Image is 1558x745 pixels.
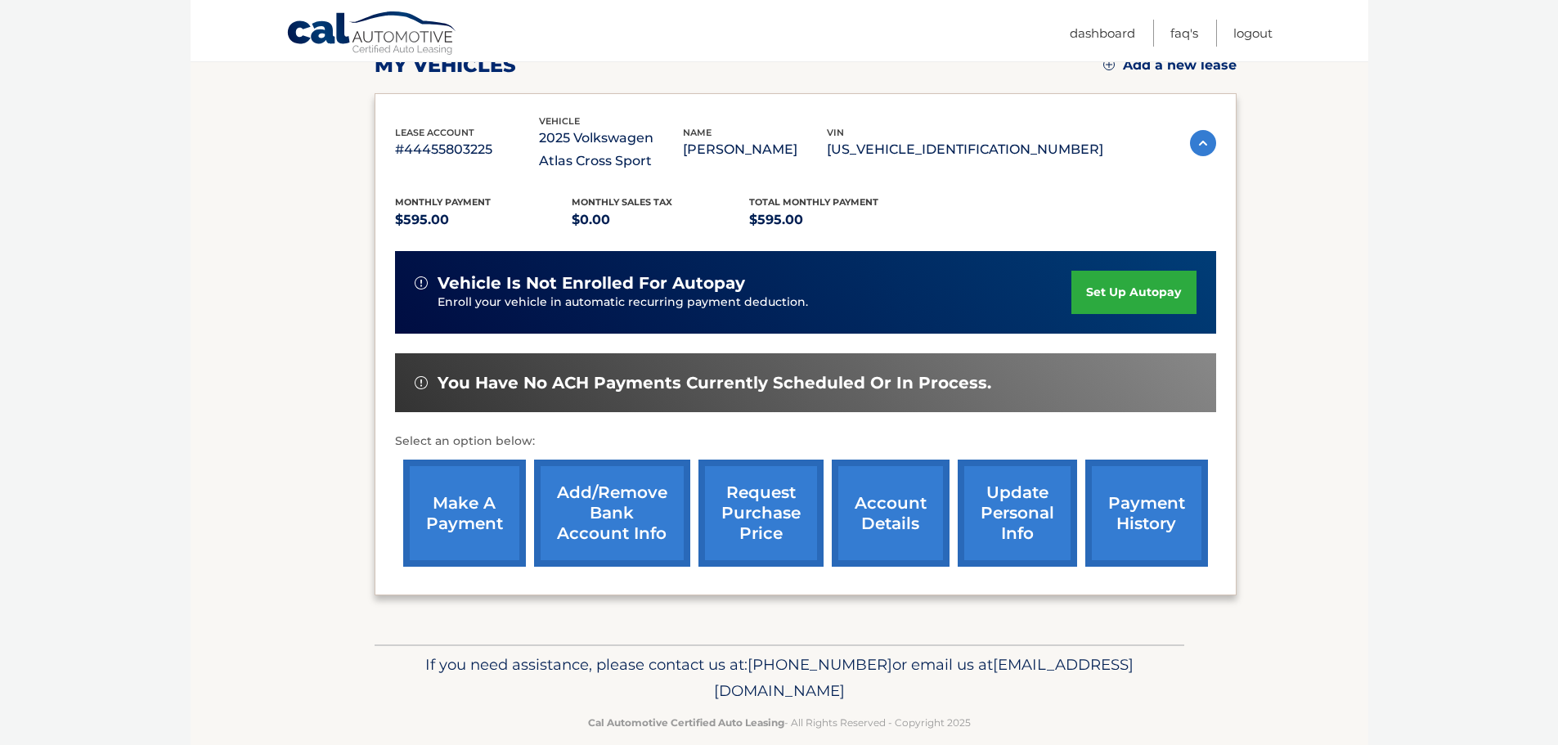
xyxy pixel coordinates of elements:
[683,127,712,138] span: name
[534,460,690,567] a: Add/Remove bank account info
[832,460,950,567] a: account details
[748,655,892,674] span: [PHONE_NUMBER]
[395,127,474,138] span: lease account
[588,716,784,729] strong: Cal Automotive Certified Auto Leasing
[1170,20,1198,47] a: FAQ's
[572,196,672,208] span: Monthly sales Tax
[438,294,1072,312] p: Enroll your vehicle in automatic recurring payment deduction.
[403,460,526,567] a: make a payment
[1103,59,1115,70] img: add.svg
[415,276,428,289] img: alert-white.svg
[395,209,572,231] p: $595.00
[683,138,827,161] p: [PERSON_NAME]
[1233,20,1273,47] a: Logout
[395,196,491,208] span: Monthly Payment
[385,714,1174,731] p: - All Rights Reserved - Copyright 2025
[438,273,745,294] span: vehicle is not enrolled for autopay
[395,138,539,161] p: #44455803225
[698,460,824,567] a: request purchase price
[539,127,683,173] p: 2025 Volkswagen Atlas Cross Sport
[539,115,580,127] span: vehicle
[438,373,991,393] span: You have no ACH payments currently scheduled or in process.
[1103,57,1237,74] a: Add a new lease
[1070,20,1135,47] a: Dashboard
[714,655,1134,700] span: [EMAIL_ADDRESS][DOMAIN_NAME]
[749,196,878,208] span: Total Monthly Payment
[385,652,1174,704] p: If you need assistance, please contact us at: or email us at
[572,209,749,231] p: $0.00
[395,432,1216,451] p: Select an option below:
[958,460,1077,567] a: update personal info
[1085,460,1208,567] a: payment history
[1071,271,1196,314] a: set up autopay
[375,53,516,78] h2: my vehicles
[286,11,458,58] a: Cal Automotive
[1190,130,1216,156] img: accordion-active.svg
[415,376,428,389] img: alert-white.svg
[749,209,927,231] p: $595.00
[827,127,844,138] span: vin
[827,138,1103,161] p: [US_VEHICLE_IDENTIFICATION_NUMBER]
